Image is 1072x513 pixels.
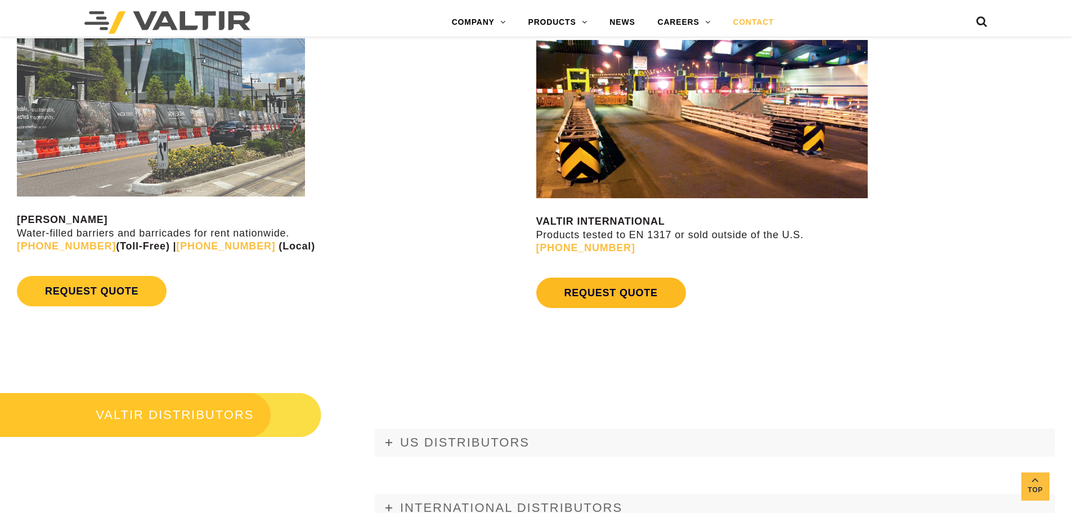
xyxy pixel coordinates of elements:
a: COMPANY [441,11,517,34]
strong: [PERSON_NAME] [17,214,107,225]
span: Top [1021,484,1049,497]
a: [PHONE_NUMBER] [17,240,116,252]
strong: (Local) [279,240,315,252]
strong: VALTIR INTERNATIONAL [536,216,665,227]
img: contact us valtir international [536,39,868,198]
a: [PHONE_NUMBER] [176,240,275,252]
img: Rentals contact us image [17,38,305,197]
span: US DISTRIBUTORS [400,435,530,449]
strong: (Toll-Free) | [17,240,176,252]
a: CAREERS [647,11,722,34]
a: REQUEST QUOTE [17,276,167,306]
a: REQUEST QUOTE [536,278,686,308]
a: CONTACT [721,11,785,34]
p: Water-filled barriers and barricades for rent nationwide. [17,213,533,253]
a: US DISTRIBUTORS [374,429,1055,457]
a: NEWS [598,11,646,34]
a: Top [1021,472,1049,501]
img: Valtir [84,11,250,34]
a: [PHONE_NUMBER] [536,242,635,253]
a: PRODUCTS [517,11,599,34]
